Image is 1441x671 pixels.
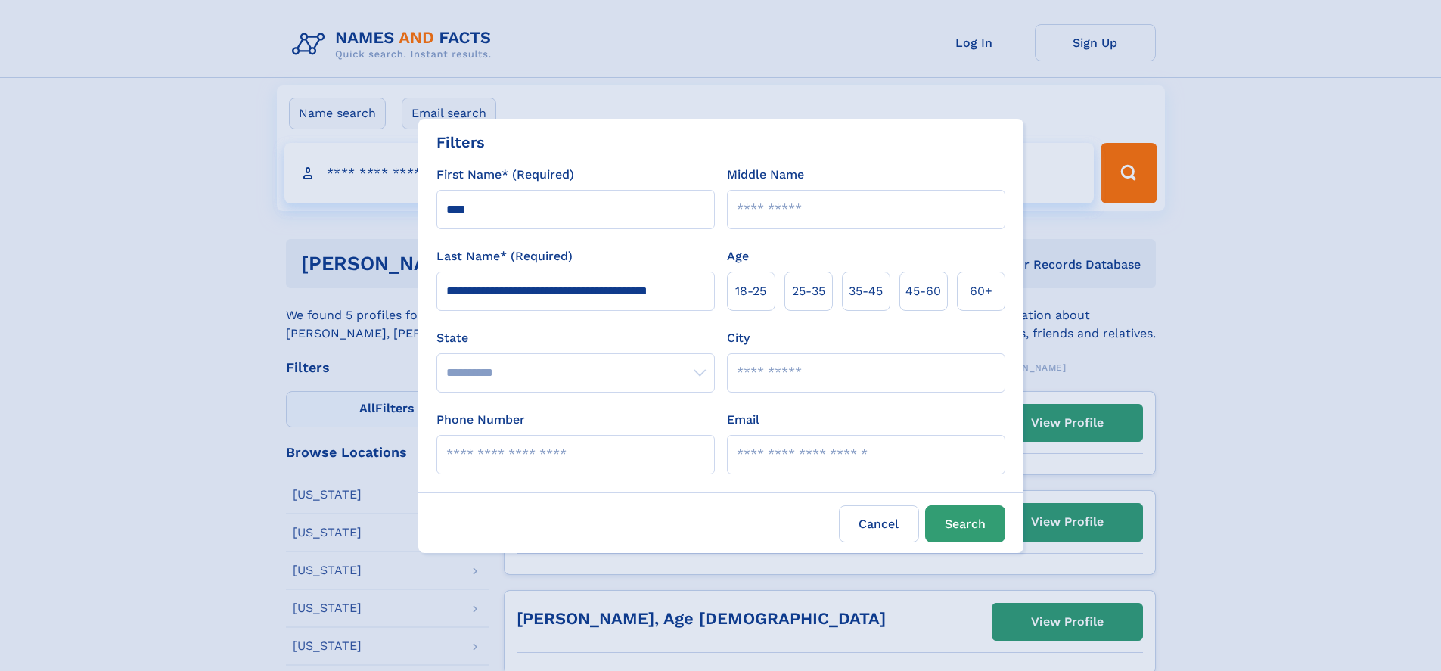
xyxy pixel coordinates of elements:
label: First Name* (Required) [436,166,574,184]
label: Middle Name [727,166,804,184]
label: Age [727,247,749,266]
button: Search [925,505,1005,542]
span: 18‑25 [735,282,766,300]
label: City [727,329,750,347]
label: State [436,329,715,347]
label: Phone Number [436,411,525,429]
span: 60+ [970,282,992,300]
label: Email [727,411,759,429]
div: Filters [436,131,485,154]
label: Cancel [839,505,919,542]
label: Last Name* (Required) [436,247,573,266]
span: 25‑35 [792,282,825,300]
span: 45‑60 [905,282,941,300]
span: 35‑45 [849,282,883,300]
